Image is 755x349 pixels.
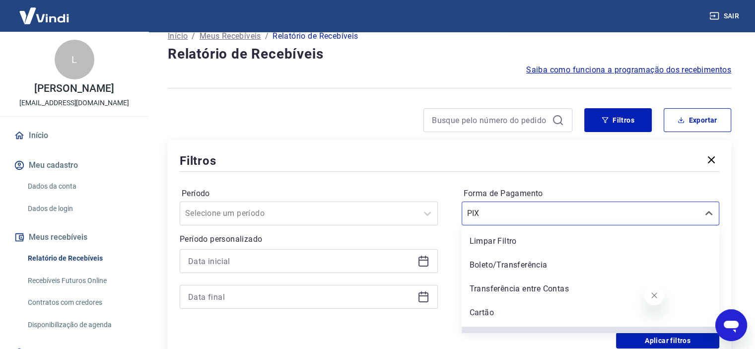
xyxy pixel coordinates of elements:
button: Meu cadastro [12,154,137,176]
button: Aplicar filtros [616,333,719,349]
button: Sair [707,7,743,25]
a: Recebíveis Futuros Online [24,271,137,291]
p: / [192,30,195,42]
a: Contratos com credores [24,292,137,313]
input: Data final [188,289,413,304]
p: Relatório de Recebíveis [273,30,358,42]
span: Olá! Precisa de ajuda? [6,7,83,15]
div: Cartão [462,303,720,323]
input: Data inicial [188,254,413,269]
div: PIX [462,327,720,347]
a: Início [12,125,137,146]
a: Dados da conta [24,176,137,197]
div: Boleto/Transferência [462,255,720,275]
a: Saiba como funciona a programação dos recebimentos [526,64,731,76]
a: Meus Recebíveis [200,30,261,42]
div: Limpar Filtro [462,231,720,251]
iframe: Fechar mensagem [644,285,664,305]
h4: Relatório de Recebíveis [168,44,731,64]
a: Início [168,30,188,42]
a: Dados de login [24,199,137,219]
div: L [55,40,94,79]
div: Transferência entre Contas [462,279,720,299]
p: [PERSON_NAME] [34,83,114,94]
button: Meus recebíveis [12,226,137,248]
label: Forma de Pagamento [464,188,718,200]
iframe: Botão para abrir a janela de mensagens [715,309,747,341]
a: Relatório de Recebíveis [24,248,137,269]
h5: Filtros [180,153,216,169]
input: Busque pelo número do pedido [432,113,548,128]
p: / [265,30,269,42]
button: Exportar [664,108,731,132]
img: Vindi [12,0,76,31]
a: Disponibilização de agenda [24,315,137,335]
button: Filtros [584,108,652,132]
label: Período [182,188,436,200]
p: Período personalizado [180,233,438,245]
p: [EMAIL_ADDRESS][DOMAIN_NAME] [19,98,129,108]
